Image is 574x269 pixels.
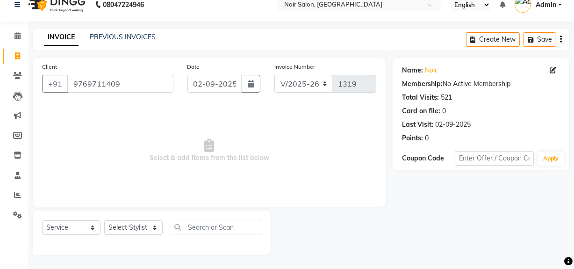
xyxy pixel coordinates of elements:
[524,32,556,47] button: Save
[402,120,433,130] div: Last Visit:
[90,33,156,41] a: PREVIOUS INVOICES
[402,133,423,143] div: Points:
[435,120,471,130] div: 02-09-2025
[42,104,376,197] span: Select & add items from the list below
[402,93,439,102] div: Total Visits:
[442,106,446,116] div: 0
[455,151,534,166] input: Enter Offer / Coupon Code
[187,63,200,71] label: Date
[538,152,564,166] button: Apply
[425,133,429,143] div: 0
[42,75,68,93] button: +91
[170,220,261,234] input: Search or Scan
[402,106,440,116] div: Card on file:
[402,79,443,89] div: Membership:
[67,75,173,93] input: Search by Name/Mobile/Email/Code
[44,29,79,46] a: INVOICE
[42,63,57,71] label: Client
[274,63,315,71] label: Invoice Number
[402,153,455,163] div: Coupon Code
[402,65,423,75] div: Name:
[441,93,452,102] div: 521
[466,32,520,47] button: Create New
[425,65,437,75] a: Noir
[402,79,560,89] div: No Active Membership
